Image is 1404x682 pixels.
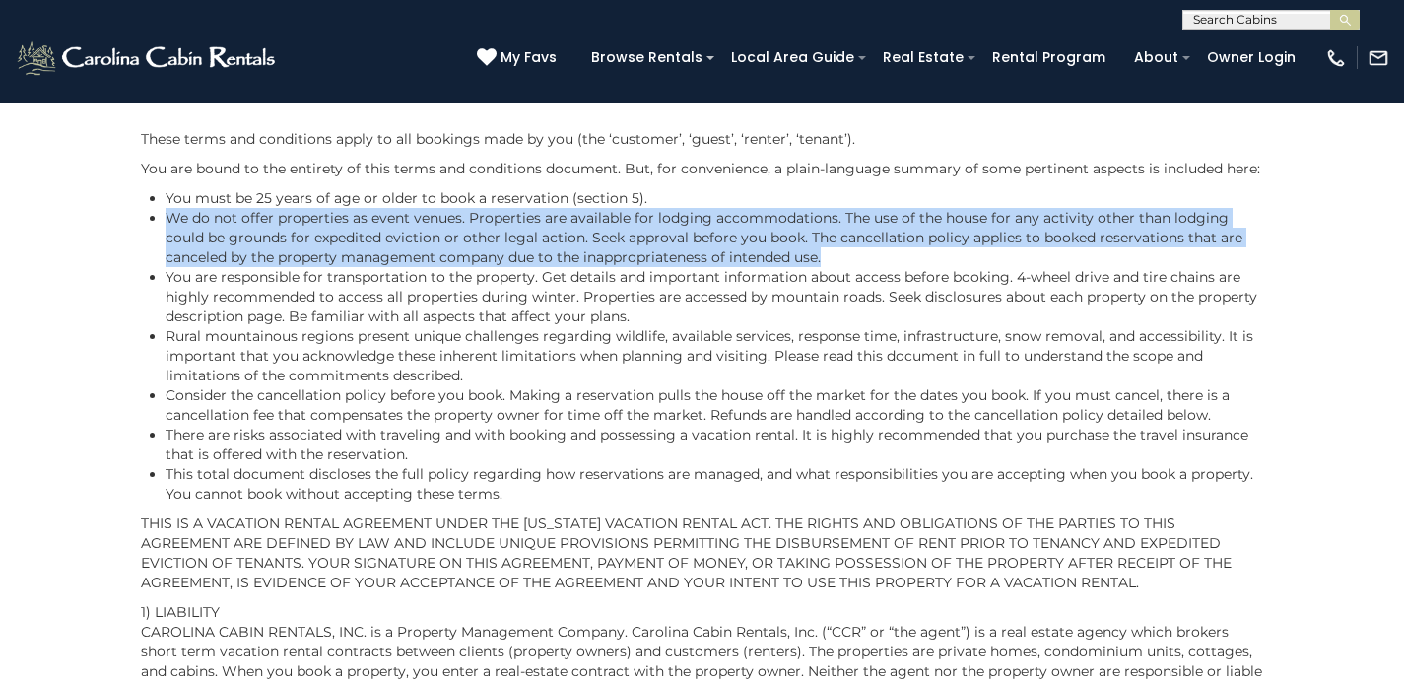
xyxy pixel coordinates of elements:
[1197,42,1305,73] a: Owner Login
[1325,47,1347,69] img: phone-regular-white.png
[166,208,1264,267] li: We do not offer properties as event venues. Properties are available for lodging accommodations. ...
[166,267,1264,326] li: You are responsible for transportation to the property. Get details and important information abo...
[501,47,557,68] span: My Favs
[477,47,562,69] a: My Favs
[141,159,1264,178] p: You are bound to the entirety of this terms and conditions document. But, for convenience, a plai...
[1124,42,1188,73] a: About
[873,42,973,73] a: Real Estate
[982,42,1115,73] a: Rental Program
[166,188,1264,208] li: You must be 25 years of age or older to book a reservation (section 5).
[721,42,864,73] a: Local Area Guide
[166,464,1264,504] li: This total document discloses the full policy regarding how reservations are managed, and what re...
[166,385,1264,425] li: Consider the cancellation policy before you book. Making a reservation pulls the house off the ma...
[581,42,712,73] a: Browse Rentals
[15,38,281,78] img: White-1-2.png
[166,326,1264,385] li: Rural mountainous regions present unique challenges regarding wildlife, available services, respo...
[166,425,1264,464] li: There are risks associated with traveling and with booking and possessing a vacation rental. It i...
[141,513,1264,592] p: THIS IS A VACATION RENTAL AGREEMENT UNDER THE [US_STATE] VACATION RENTAL ACT. THE RIGHTS AND OBLI...
[1368,47,1389,69] img: mail-regular-white.png
[141,129,1264,149] p: These terms and conditions apply to all bookings made by you (the ‘customer’, ‘guest’, ‘renter’, ...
